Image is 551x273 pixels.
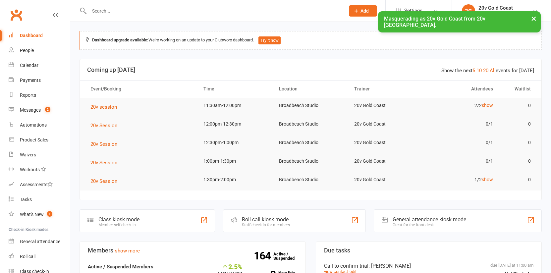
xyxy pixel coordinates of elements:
strong: 164 [254,251,273,261]
a: 20 [483,68,488,74]
a: Workouts [9,162,70,177]
td: 0 [499,135,537,150]
a: Product Sales [9,133,70,147]
div: Show the next events for [DATE] [441,67,534,75]
div: Dashboard [20,33,43,38]
div: Reports [20,92,36,98]
button: 20v Session [90,159,122,167]
td: 0/1 [424,135,499,150]
a: 164Active / Suspended [273,247,303,265]
a: Waivers [9,147,70,162]
span: 20v session [90,104,117,110]
div: Messages [20,107,41,113]
span: Masquerading as 20v Gold Coast from 20v [GEOGRAPHIC_DATA]. [384,16,485,28]
div: Great for the front desk [393,223,466,227]
td: 1:30pm-2:00pm [197,172,273,188]
button: Add [349,5,377,17]
div: Tasks [20,197,32,202]
th: Event/Booking [84,81,197,97]
a: What's New1 [9,207,70,222]
a: Dashboard [9,28,70,43]
a: General attendance kiosk mode [9,234,70,249]
a: Clubworx [8,7,25,23]
div: Automations [20,122,47,128]
th: Location [273,81,349,97]
td: Broadbeach Studio [273,116,349,132]
div: Roll call [20,254,35,259]
td: 0 [499,98,537,113]
td: 0 [499,116,537,132]
th: Time [197,81,273,97]
a: show [482,177,493,182]
button: 20v Session [90,122,122,130]
td: Broadbeach Studio [273,172,349,188]
div: We're working on an update to your Clubworx dashboard. [80,31,542,50]
div: 20v Gold Coast [478,5,513,11]
button: 20v session [90,103,122,111]
h3: Coming up [DATE] [87,67,534,73]
div: Call to confirm trial [324,263,534,269]
div: Waivers [20,152,36,157]
a: show [482,103,493,108]
td: 20v Gold Coast [348,153,424,169]
td: 0 [499,172,537,188]
a: Automations [9,118,70,133]
div: Product Sales [20,137,48,142]
a: 10 [476,68,482,74]
a: Reports [9,88,70,103]
td: 0/1 [424,116,499,132]
td: 0 [499,153,537,169]
a: Payments [9,73,70,88]
td: 20v Gold Coast [348,172,424,188]
span: 20v Session [90,123,117,129]
td: 20v Gold Coast [348,98,424,113]
td: 1/2 [424,172,499,188]
div: Member self check-in [98,223,139,227]
div: What's New [20,212,44,217]
th: Waitlist [499,81,537,97]
th: Trainer [348,81,424,97]
div: Payments [20,78,41,83]
a: Tasks [9,192,70,207]
a: 5 [472,68,475,74]
td: Broadbeach Studio [273,153,349,169]
input: Search... [87,6,340,16]
button: Try it now [258,36,281,44]
div: 2.5% [218,263,243,270]
td: 2/2 [424,98,499,113]
div: People [20,48,34,53]
th: Attendees [424,81,499,97]
a: All [490,68,496,74]
span: 1 [47,211,52,217]
div: 2G [462,4,475,18]
span: Settings [404,3,422,18]
h3: Members [88,247,298,254]
div: Staff check-in for members [242,223,290,227]
button: 20v Session [90,177,122,185]
div: Roll call kiosk mode [242,216,290,223]
td: 11:30am-12:00pm [197,98,273,113]
td: 12:30pm-1:00pm [197,135,273,150]
td: 12:00pm-12:30pm [197,116,273,132]
strong: Dashboard upgrade available: [92,37,148,42]
button: × [528,11,540,26]
span: 20v Session [90,141,117,147]
td: Broadbeach Studio [273,135,349,150]
td: 0/1 [424,153,499,169]
span: 20v Session [90,178,117,184]
span: 20v Session [90,160,117,166]
span: : [PERSON_NAME] [368,263,411,269]
a: Calendar [9,58,70,73]
div: Class kiosk mode [98,216,139,223]
div: Calendar [20,63,38,68]
span: Add [360,8,369,14]
td: 20v Gold Coast [348,135,424,150]
strong: Active / Suspended Members [88,264,153,270]
div: Assessments [20,182,53,187]
a: Roll call [9,249,70,264]
span: 2 [45,107,50,112]
button: 20v Session [90,140,122,148]
td: 1:00pm-1:30pm [197,153,273,169]
a: show more [115,248,140,254]
h3: Due tasks [324,247,534,254]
